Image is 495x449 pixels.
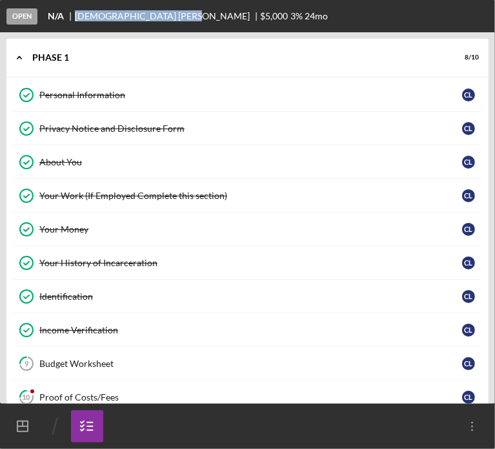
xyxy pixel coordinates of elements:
div: C L [462,290,475,303]
div: Phase 1 [32,54,447,61]
div: C L [462,256,475,269]
a: 10Proof of Costs/FeesCL [13,381,482,414]
div: [DEMOGRAPHIC_DATA] [PERSON_NAME] [75,11,261,21]
a: About YouCL [13,145,482,179]
div: Your Work (If Employed Complete this section) [39,191,462,201]
b: N/A [48,11,64,21]
div: C L [462,324,475,337]
div: About You [39,157,462,167]
a: Income VerificationCL [13,313,482,347]
div: C L [462,223,475,236]
div: C L [462,89,475,101]
div: 24 mo [305,11,328,21]
a: IdentificationCL [13,280,482,313]
a: Privacy Notice and Disclosure FormCL [13,112,482,145]
div: Personal Information [39,90,462,100]
div: Budget Worksheet [39,359,462,369]
div: C L [462,189,475,202]
a: Your Work (If Employed Complete this section)CL [13,179,482,213]
div: C L [462,156,475,169]
div: Income Verification [39,325,462,335]
div: 3 % [290,11,303,21]
tspan: 10 [23,393,31,401]
div: C L [462,122,475,135]
a: Personal InformationCL [13,78,482,112]
a: 9Budget WorksheetCL [13,347,482,381]
div: Identification [39,291,462,302]
div: Proof of Costs/Fees [39,392,462,402]
div: Open [6,8,37,25]
a: Your History of IncarcerationCL [13,246,482,280]
div: C L [462,357,475,370]
div: Your Money [39,224,462,235]
span: $5,000 [261,10,288,21]
div: 8 / 10 [456,54,479,61]
a: Your MoneyCL [13,213,482,246]
div: Your History of Incarceration [39,258,462,268]
tspan: 9 [25,359,29,368]
div: C L [462,391,475,404]
div: Privacy Notice and Disclosure Form [39,123,462,134]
